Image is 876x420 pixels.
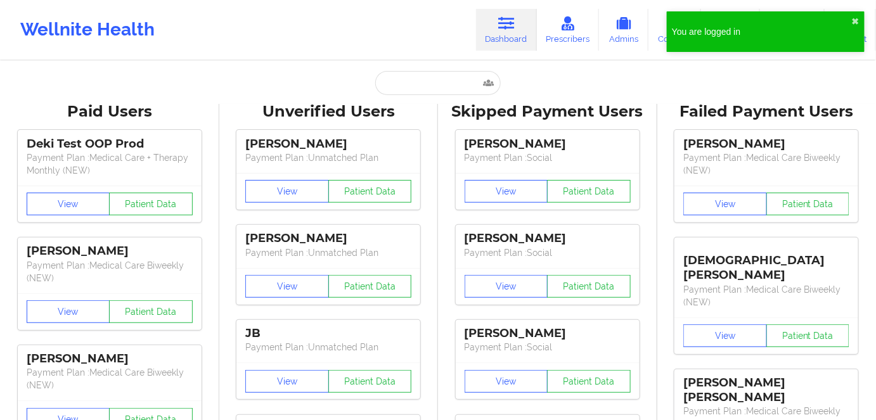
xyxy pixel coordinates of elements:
[245,137,411,151] div: [PERSON_NAME]
[683,137,849,151] div: [PERSON_NAME]
[465,326,631,341] div: [PERSON_NAME]
[465,370,548,393] button: View
[465,137,631,151] div: [PERSON_NAME]
[109,193,193,215] button: Patient Data
[228,102,430,122] div: Unverified Users
[245,246,411,259] p: Payment Plan : Unmatched Plan
[537,9,600,51] a: Prescribers
[27,259,193,284] p: Payment Plan : Medical Care Biweekly (NEW)
[599,9,648,51] a: Admins
[476,9,537,51] a: Dashboard
[27,137,193,151] div: Deki Test OOP Prod
[9,102,210,122] div: Paid Users
[27,244,193,258] div: [PERSON_NAME]
[683,193,767,215] button: View
[683,324,767,347] button: View
[648,9,701,51] a: Coaches
[683,376,849,405] div: [PERSON_NAME] [PERSON_NAME]
[465,246,631,259] p: Payment Plan : Social
[328,370,412,393] button: Patient Data
[27,151,193,177] p: Payment Plan : Medical Care + Therapy Monthly (NEW)
[245,231,411,246] div: [PERSON_NAME]
[27,300,110,323] button: View
[852,16,860,27] button: close
[245,341,411,353] p: Payment Plan : Unmatched Plan
[766,324,850,347] button: Patient Data
[547,275,631,298] button: Patient Data
[672,25,852,38] div: You are logged in
[683,151,849,177] p: Payment Plan : Medical Care Biweekly (NEW)
[328,275,412,298] button: Patient Data
[27,193,110,215] button: View
[766,193,850,215] button: Patient Data
[245,275,329,298] button: View
[683,244,849,283] div: [DEMOGRAPHIC_DATA][PERSON_NAME]
[465,231,631,246] div: [PERSON_NAME]
[465,151,631,164] p: Payment Plan : Social
[465,275,548,298] button: View
[245,180,329,203] button: View
[27,352,193,366] div: [PERSON_NAME]
[447,102,648,122] div: Skipped Payment Users
[547,180,631,203] button: Patient Data
[245,326,411,341] div: JB
[547,370,631,393] button: Patient Data
[328,180,412,203] button: Patient Data
[245,151,411,164] p: Payment Plan : Unmatched Plan
[683,283,849,309] p: Payment Plan : Medical Care Biweekly (NEW)
[465,180,548,203] button: View
[465,341,631,353] p: Payment Plan : Social
[245,370,329,393] button: View
[109,300,193,323] button: Patient Data
[27,366,193,391] p: Payment Plan : Medical Care Biweekly (NEW)
[666,102,868,122] div: Failed Payment Users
